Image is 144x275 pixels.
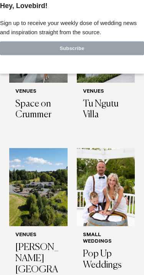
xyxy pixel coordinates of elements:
h3: Space on Crummer [15,99,61,121]
span: Sign up to receive your weekly dose of wedding news and inspiration straight from the source. [8,105,135,128]
h6: Venues [15,233,61,239]
span: Hey, Lovebird! [8,90,61,98]
h3: Tu Ngutu Villa [83,99,129,121]
h6: Venues [83,89,129,96]
h6: Small Weddings [83,233,129,246]
h6: Venues [15,89,61,96]
h3: Pop Up Weddings [83,249,129,271]
img: Auckland Weddings Small Weddings | Pop Up Weddings [77,148,135,227]
img: Auckland Weddings Venues | Woodhouse Mountain Lodge [9,148,68,227]
label: Email Address [8,137,136,147]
